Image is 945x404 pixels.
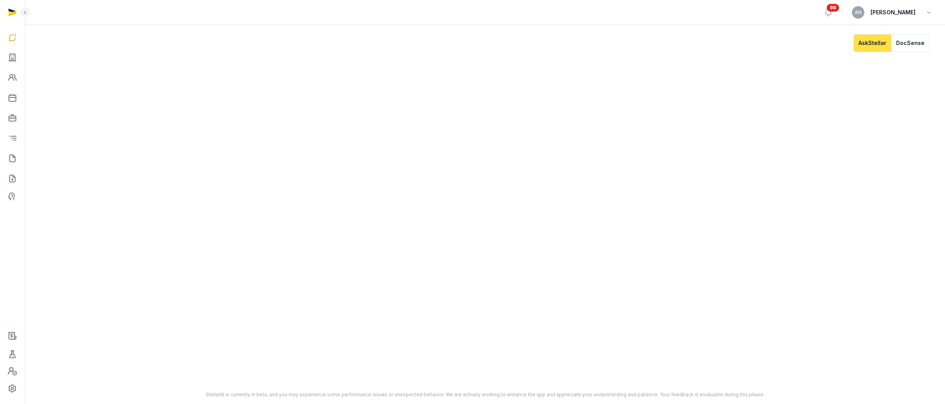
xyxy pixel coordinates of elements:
button: DocSense [891,34,929,52]
span: [PERSON_NAME] [871,8,916,17]
button: AN [852,6,864,19]
span: 98 [827,4,839,12]
span: AN [855,10,862,15]
div: StellarAI is currently in beta, and you may experience some performance issues or unexpected beha... [117,392,853,398]
button: AskStellar [853,34,891,52]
